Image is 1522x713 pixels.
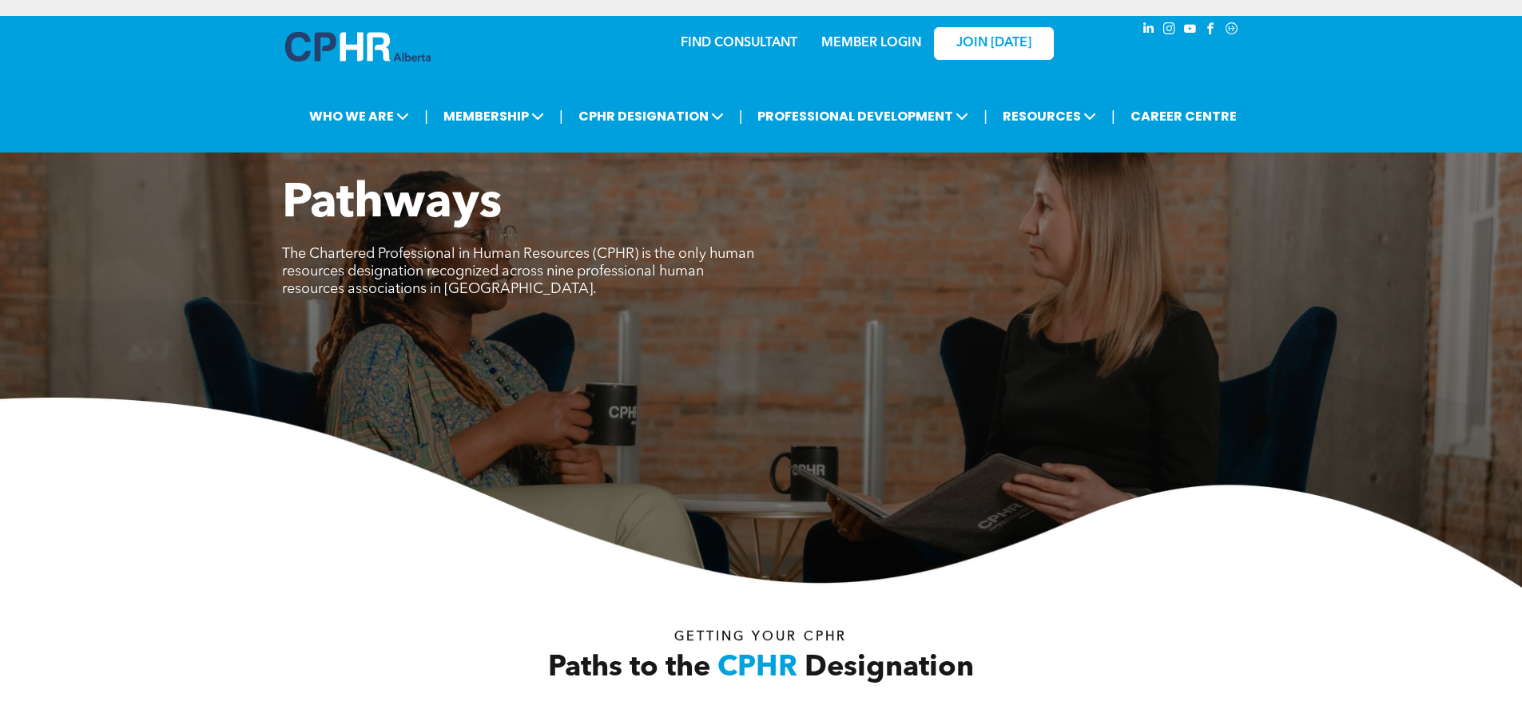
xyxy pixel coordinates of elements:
a: facebook [1202,20,1220,42]
span: CPHR [717,654,797,683]
span: The Chartered Professional in Human Resources (CPHR) is the only human resources designation reco... [282,247,754,296]
span: PROFESSIONAL DEVELOPMENT [753,101,973,131]
span: Paths to the [548,654,710,683]
a: FIND CONSULTANT [681,37,797,50]
a: instagram [1161,20,1178,42]
span: RESOURCES [998,101,1101,131]
a: youtube [1182,20,1199,42]
a: JOIN [DATE] [934,27,1054,60]
a: MEMBER LOGIN [821,37,921,50]
span: WHO WE ARE [304,101,414,131]
span: Pathways [282,180,502,228]
a: CAREER CENTRE [1126,101,1242,131]
li: | [984,100,988,133]
span: MEMBERSHIP [439,101,549,131]
span: JOIN [DATE] [956,36,1031,51]
li: | [559,100,563,133]
li: | [424,100,428,133]
span: Getting your Cphr [674,631,847,644]
li: | [739,100,743,133]
img: A blue and white logo for cp alberta [285,32,431,61]
a: linkedin [1140,20,1158,42]
span: Designation [805,654,974,683]
li: | [1111,100,1115,133]
span: CPHR DESIGNATION [574,101,729,131]
a: Social network [1223,20,1241,42]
